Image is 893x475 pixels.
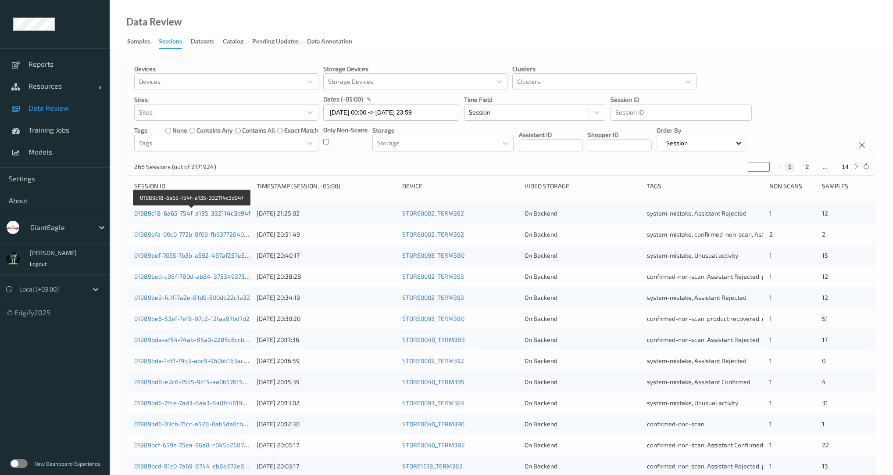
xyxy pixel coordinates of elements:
[525,209,641,218] div: On Backend
[769,252,772,259] span: 1
[134,294,250,301] a: 01989be9-fc1f-7a2e-81d9-500db22c1a32
[769,182,816,191] div: Non Scans
[134,209,250,217] a: 01989c18-6a65-754f-a135-332114c3d94f
[822,357,825,364] span: 0
[647,441,812,449] span: confirmed-non-scan, Assistant Confirmed, failed to recover
[134,357,251,364] a: 01989bda-1df1-79b3-abc9-960bb163ace2
[822,420,825,428] span: 1
[647,420,704,428] span: confirmed-non-scan
[663,139,691,148] p: Session
[257,314,396,323] div: [DATE] 20:30:20
[252,37,298,48] div: Pending Updates
[257,420,396,428] div: [DATE] 20:12:30
[647,399,738,407] span: system-mistake, Unusual activity
[134,230,251,238] a: 01989bfa-00c0-772b-8f09-fb9377264039
[822,462,828,470] span: 15
[134,182,250,191] div: Session ID
[525,356,641,365] div: On Backend
[172,126,187,135] label: none
[196,126,232,135] label: contains any
[769,399,772,407] span: 1
[402,378,464,385] a: STORE0040_TERM395
[402,230,464,238] a: STORE0002_TERM392
[769,378,772,385] span: 1
[839,163,851,171] button: 14
[525,399,641,407] div: On Backend
[402,420,464,428] a: STORE0040_TERM390
[822,294,828,301] span: 12
[402,252,464,259] a: STORE0093_TERM380
[822,441,829,449] span: 22
[134,65,318,73] p: Devices
[786,163,794,171] button: 1
[822,378,826,385] span: 4
[257,462,396,471] div: [DATE] 20:03:17
[647,294,747,301] span: system-mistake, Assistant Rejected
[402,462,463,470] a: STORE1619_TERM382
[647,315,814,322] span: confirmed-non-scan, product recovered, recovered product
[134,315,250,322] a: 01989be6-53ef-7ef8-97c2-12faa97bd7d2
[134,399,251,407] a: 01989bd6-7f4e-7ad3-8aa3-8a0fc46198f1
[647,209,747,217] span: system-mistake, Assistant Rejected
[647,252,738,259] span: system-mistake, Unusual activity
[252,36,307,48] a: Pending Updates
[402,399,465,407] a: STORE0093_TERM384
[257,441,396,450] div: [DATE] 20:05:17
[525,251,641,260] div: On Backend
[822,252,828,259] span: 15
[402,441,465,449] a: STORE0040_TERM382
[134,420,254,428] a: 01989bd6-03cb-71cc-a528-0ab5da0cbc43
[402,273,464,280] a: STORE0002_TERM393
[822,209,828,217] span: 12
[257,209,396,218] div: [DATE] 21:25:02
[769,441,772,449] span: 1
[822,336,828,343] span: 17
[525,230,641,239] div: On Backend
[525,335,641,344] div: On Backend
[159,36,191,49] a: Sessions
[284,126,318,135] label: exact match
[525,441,641,450] div: On Backend
[647,273,869,280] span: confirmed-non-scan, Assistant Rejected, product recovered, recovered product
[525,462,641,471] div: On Backend
[402,182,518,191] div: Device
[127,36,159,48] a: Samples
[803,163,811,171] button: 2
[257,378,396,386] div: [DATE] 20:15:39
[134,273,255,280] a: 01989bed-c98f-780d-ab84-375349373e6d
[134,378,254,385] a: 01989bd8-e2c6-75b5-9c15-aa065761583b
[402,315,464,322] a: STORE0093_TERM380
[769,315,772,322] span: 1
[464,95,605,104] p: Time Field
[323,65,507,73] p: Storage Devices
[402,336,465,343] a: STORE0040_TERM383
[525,182,641,191] div: Video Storage
[134,462,254,470] a: 01989bcd-91c0-7a69-8744-cb8e272e8186
[134,441,254,449] a: 01989bcf-659e-75ea-96a8-c045b2687213
[257,356,396,365] div: [DATE] 20:16:59
[769,230,773,238] span: 2
[769,336,772,343] span: 1
[257,272,396,281] div: [DATE] 20:38:28
[307,37,352,48] div: Data Annotation
[822,273,828,280] span: 12
[519,130,583,139] p: Assistant ID
[769,294,772,301] span: 1
[769,209,772,217] span: 1
[525,314,641,323] div: On Backend
[820,163,831,171] button: ...
[191,36,223,48] a: Datasets
[257,293,396,302] div: [DATE] 20:34:19
[769,420,772,428] span: 1
[223,37,243,48] div: Catalog
[307,36,361,48] a: Data Annotation
[647,378,750,385] span: system-mistake, Assistant Confirmed
[769,462,772,470] span: 1
[134,162,216,171] p: 266 Sessions (out of 2171924)
[822,230,825,238] span: 2
[257,182,396,191] div: Timestamp (Session, -05:00)
[323,95,363,104] p: dates (-05:00)
[647,182,763,191] div: Tags
[257,399,396,407] div: [DATE] 20:13:02
[372,126,514,135] p: Storage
